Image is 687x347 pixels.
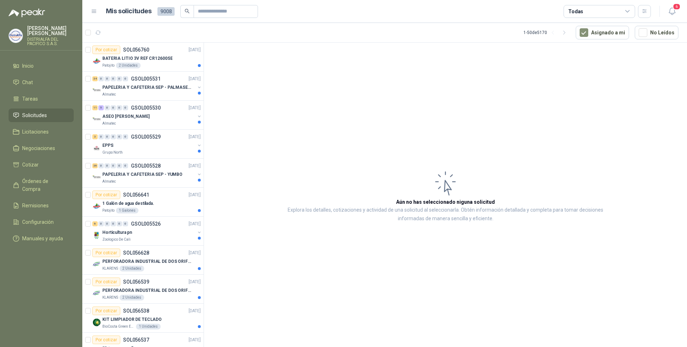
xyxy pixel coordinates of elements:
[9,141,74,155] a: Negociaciones
[92,318,101,327] img: Company Logo
[635,26,678,39] button: No Leídos
[82,304,204,333] a: Por cotizarSOL056538[DATE] Company LogoKIT LIMPIADOR DE TECLADOBioCosta Green Energy S.A.S1 Unidades
[102,208,114,213] p: Patojito
[102,295,118,300] p: KLARENS
[92,221,98,226] div: 6
[22,218,54,226] span: Configuración
[189,134,201,140] p: [DATE]
[98,105,104,110] div: 5
[189,279,201,285] p: [DATE]
[102,229,132,236] p: Horticultura pn
[92,45,120,54] div: Por cotizar
[92,162,202,184] a: 36 0 0 0 0 0 GSOL005528[DATE] Company LogoPAPELERIA Y CAFETERIA SEP - YUMBOAlmatec
[27,26,74,36] p: [PERSON_NAME] [PERSON_NAME]
[82,43,204,72] a: Por cotizarSOL056760[DATE] Company LogoBATERIA LITIO 3V REF CR12600SEPatojito2 Unidades
[102,55,172,62] p: BATERIA LITIO 3V REF CR12600SE
[92,336,120,344] div: Por cotizar
[123,337,149,342] p: SOL056537
[9,232,74,245] a: Manuales y ayuda
[102,63,114,68] p: Patojito
[98,221,104,226] div: 0
[111,221,116,226] div: 0
[22,78,33,86] span: Chat
[117,76,122,81] div: 0
[189,337,201,343] p: [DATE]
[157,7,175,16] span: 9008
[92,144,101,153] img: Company Logo
[9,29,23,43] img: Company Logo
[22,128,49,136] span: Licitaciones
[92,86,101,95] img: Company Logo
[131,105,161,110] p: GSOL005530
[92,134,98,139] div: 3
[82,188,204,217] a: Por cotizarSOL056641[DATE] Company Logo1 Galón de agua destilada.Patojito1 Galones
[22,111,47,119] span: Solicitudes
[111,163,116,168] div: 0
[523,27,570,38] div: 1 - 50 de 5170
[185,9,190,14] span: search
[123,250,149,255] p: SOL056628
[98,76,104,81] div: 0
[9,125,74,139] a: Licitaciones
[111,134,116,139] div: 0
[131,221,161,226] p: GSOL005526
[22,235,63,242] span: Manuales y ayuda
[92,105,98,110] div: 11
[111,105,116,110] div: 0
[102,287,191,294] p: PERFORADORA INDUSTRIAL DE DOS ORIFICIOS
[22,202,49,209] span: Remisiones
[117,163,122,168] div: 0
[102,266,118,271] p: KLARENS
[9,199,74,212] a: Remisiones
[123,308,149,313] p: SOL056538
[22,95,38,103] span: Tareas
[104,134,110,139] div: 0
[123,163,128,168] div: 0
[136,324,161,329] div: 1 Unidades
[131,134,161,139] p: GSOL005529
[102,142,113,149] p: EPPS
[120,266,144,271] div: 2 Unidades
[102,258,191,265] p: PERFORADORA INDUSTRIAL DE DOS ORIFICIOS
[123,221,128,226] div: 0
[92,132,202,155] a: 3 0 0 0 0 0 GSOL005529[DATE] Company LogoEPPSGrupo North
[92,103,202,126] a: 11 5 0 0 0 0 GSOL005530[DATE] Company LogoASEO [PERSON_NAME]Almatec
[9,9,45,17] img: Logo peakr
[9,59,74,73] a: Inicio
[116,63,141,68] div: 2 Unidades
[92,278,120,286] div: Por cotizar
[22,177,67,193] span: Órdenes de Compra
[104,163,110,168] div: 0
[102,84,191,91] p: PAPELERIA Y CAFETERIA SEP - PALMASECA
[102,179,116,184] p: Almatec
[9,174,74,196] a: Órdenes de Compra
[22,161,39,169] span: Cotizar
[189,308,201,314] p: [DATE]
[189,221,201,227] p: [DATE]
[92,231,101,240] img: Company Logo
[276,206,615,223] p: Explora los detalles, cotizaciones y actividad de una solicitud al seleccionarla. Obtén informaci...
[117,134,122,139] div: 0
[120,295,144,300] div: 2 Unidades
[104,76,110,81] div: 0
[9,76,74,89] a: Chat
[673,3,681,10] span: 6
[92,57,101,66] img: Company Logo
[27,37,74,46] p: DISTRIALFA DEL PACIFICO S.A.S.
[92,76,98,81] div: 34
[123,134,128,139] div: 0
[189,105,201,111] p: [DATE]
[82,246,204,275] a: Por cotizarSOL056628[DATE] Company LogoPERFORADORA INDUSTRIAL DE DOS ORIFICIOSKLARENS2 Unidades
[92,191,120,199] div: Por cotizar
[9,92,74,106] a: Tareas
[92,74,202,97] a: 34 0 0 0 0 0 GSOL005531[DATE] Company LogoPAPELERIA Y CAFETERIA SEP - PALMASECAAlmatec
[102,237,131,242] p: Zoologico De Cali
[189,163,201,169] p: [DATE]
[92,307,120,315] div: Por cotizar
[111,76,116,81] div: 0
[189,47,201,53] p: [DATE]
[102,324,135,329] p: BioCosta Green Energy S.A.S
[92,289,101,298] img: Company Logo
[102,92,116,97] p: Almatec
[116,208,138,213] div: 1 Galones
